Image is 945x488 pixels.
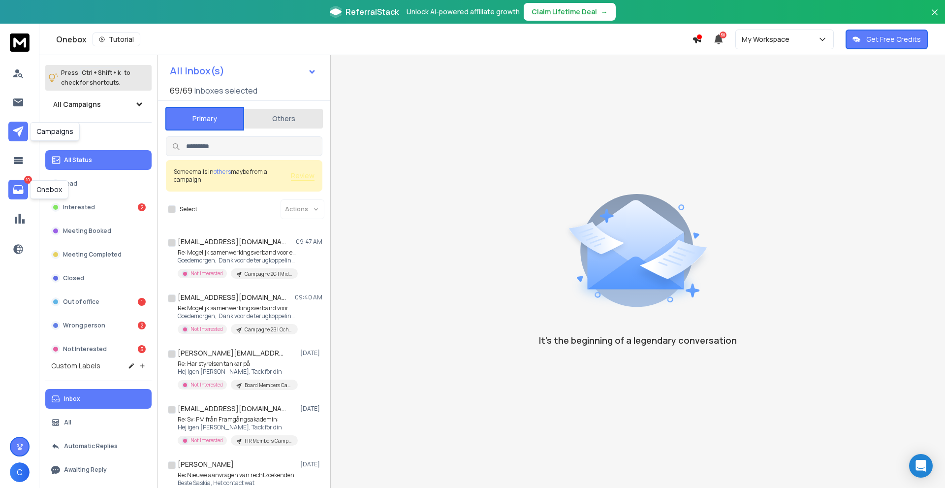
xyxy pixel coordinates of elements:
[51,361,100,371] h3: Custom Labels
[64,156,92,164] p: All Status
[45,174,152,194] button: Lead
[178,304,296,312] p: Re: Mogelijk samenwerkingsverband voor huurrechtzaken
[64,466,107,474] p: Awaiting Reply
[63,251,122,259] p: Meeting Completed
[245,382,292,389] p: Board Members Campaign | Whole Day
[30,122,80,141] div: Campaigns
[80,67,122,78] span: Ctrl + Shift + k
[178,404,286,414] h1: [EMAIL_ADDRESS][DOMAIN_NAME]
[295,293,322,301] p: 09:40 AM
[178,479,294,487] p: Beste Saskia, Het contact wat
[190,325,223,333] p: Not Interested
[45,389,152,409] button: Inbox
[190,270,223,277] p: Not Interested
[45,413,152,432] button: All
[524,3,616,21] button: Claim Lifetime Deal→
[56,33,692,46] div: Onebox
[245,270,292,278] p: Campagne 2C | Middag: Erfrecht Hele Land
[928,6,941,30] button: Close banner
[178,459,234,469] h1: [PERSON_NAME]
[45,150,152,170] button: All Status
[178,416,296,423] p: Re: Sv: PM från Framgångsakademin:
[190,381,223,389] p: Not Interested
[138,298,146,306] div: 1
[93,33,140,46] button: Tutorial
[45,292,152,312] button: Out of office1
[300,349,322,357] p: [DATE]
[63,345,107,353] p: Not Interested
[190,437,223,444] p: Not Interested
[300,405,322,413] p: [DATE]
[174,168,291,184] div: Some emails in maybe from a campaign
[138,322,146,329] div: 2
[407,7,520,17] p: Unlock AI-powered affiliate growth
[245,437,292,445] p: HR Members Campaign | Whole Day
[165,107,244,130] button: Primary
[45,245,152,264] button: Meeting Completed
[742,34,793,44] p: My Workspace
[601,7,608,17] span: →
[61,68,130,88] p: Press to check for shortcuts.
[909,454,933,478] div: Open Intercom Messenger
[45,95,152,114] button: All Campaigns
[64,395,80,403] p: Inbox
[296,238,322,246] p: 09:47 AM
[30,180,68,199] div: Onebox
[138,203,146,211] div: 2
[170,85,192,97] span: 69 / 69
[178,471,294,479] p: Re: Nieuwe aanvragen van rechtzoekenden
[170,66,224,76] h1: All Inbox(s)
[45,130,152,144] h3: Filters
[45,197,152,217] button: Interested2
[244,108,323,130] button: Others
[24,176,32,184] p: 10
[45,436,152,456] button: Automatic Replies
[63,274,84,282] p: Closed
[178,249,296,257] p: Re: Mogelijk samenwerkingsverband voor erfrecht
[178,312,296,320] p: Goedemorgen, Dank voor de terugkoppeling. Als je
[178,293,286,302] h1: [EMAIL_ADDRESS][DOMAIN_NAME]
[178,237,286,247] h1: [EMAIL_ADDRESS][DOMAIN_NAME]
[214,167,231,176] span: others
[138,345,146,353] div: 5
[300,460,322,468] p: [DATE]
[45,339,152,359] button: Not Interested5
[45,221,152,241] button: Meeting Booked
[64,442,118,450] p: Automatic Replies
[180,205,197,213] label: Select
[178,348,286,358] h1: [PERSON_NAME][EMAIL_ADDRESS][DOMAIN_NAME]
[539,333,737,347] p: It’s the beginning of a legendary conversation
[162,61,324,81] button: All Inbox(s)
[45,268,152,288] button: Closed
[63,227,111,235] p: Meeting Booked
[45,316,152,335] button: Wrong person2
[10,462,30,482] button: C
[178,257,296,264] p: Goedemorgen, Dank voor de terugkoppeling. Fijn weekend. Met
[64,419,71,426] p: All
[178,368,296,376] p: Hej igen [PERSON_NAME], Tack för din
[291,171,315,181] button: Review
[53,99,101,109] h1: All Campaigns
[8,180,28,199] a: 10
[245,326,292,333] p: Campagne 2B | Ochtend: Huurrecht [GEOGRAPHIC_DATA], [GEOGRAPHIC_DATA], [GEOGRAPHIC_DATA] en [GEOG...
[63,322,105,329] p: Wrong person
[194,85,257,97] h3: Inboxes selected
[63,203,95,211] p: Interested
[346,6,399,18] span: ReferralStack
[178,423,296,431] p: Hej igen [PERSON_NAME], Tack för din
[45,460,152,480] button: Awaiting Reply
[178,360,296,368] p: Re: Har styrelsen tankar på
[866,34,921,44] p: Get Free Credits
[63,180,77,188] p: Lead
[720,32,726,38] span: 50
[63,298,99,306] p: Out of office
[846,30,928,49] button: Get Free Credits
